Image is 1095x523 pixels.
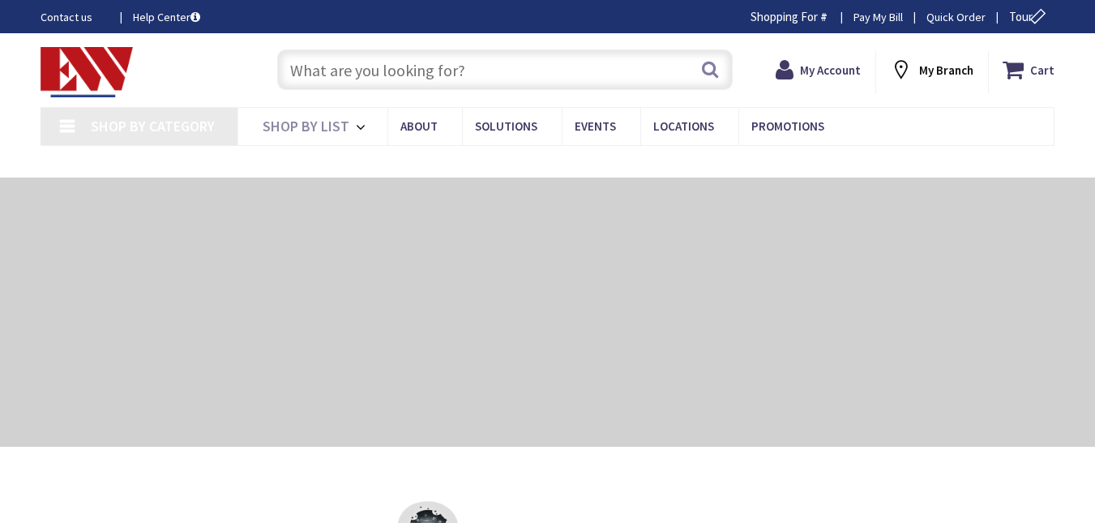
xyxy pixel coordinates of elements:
a: Cart [1003,55,1054,84]
span: Shopping For [751,9,818,24]
a: Contact us [41,9,107,25]
span: Shop By Category [91,117,215,135]
span: Locations [653,118,714,134]
strong: My Branch [919,62,973,78]
a: My Account [776,55,861,84]
span: Events [575,118,616,134]
strong: # [820,9,828,24]
span: Shop By List [263,117,349,135]
strong: My Account [800,62,861,78]
input: What are you looking for? [277,49,733,90]
span: Solutions [475,118,537,134]
span: About [400,118,438,134]
span: Promotions [751,118,824,134]
img: Electrical Wholesalers, Inc. [41,47,133,97]
span: Tour [1009,9,1050,24]
a: Quick Order [926,9,986,25]
div: My Branch [890,55,973,84]
strong: Cart [1030,55,1054,84]
a: Help Center [133,9,200,25]
a: Pay My Bill [853,9,903,25]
